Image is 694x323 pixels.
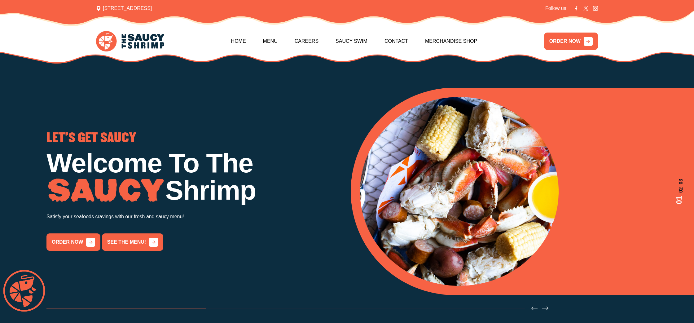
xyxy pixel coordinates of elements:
[46,233,100,251] a: order now
[46,132,136,144] span: LET'S GET SAUCY
[384,28,408,55] a: Contact
[360,97,685,286] div: 1 / 3
[545,5,568,12] span: Follow us:
[231,28,246,55] a: Home
[336,28,367,55] a: Saucy Swim
[96,5,152,12] span: [STREET_ADDRESS]
[46,179,165,203] img: Image
[360,97,559,286] img: Banner Image
[531,305,538,311] button: Previous slide
[263,28,278,55] a: Menu
[544,33,598,50] a: ORDER NOW
[96,31,164,52] img: logo
[542,305,548,311] button: Next slide
[674,179,685,184] span: 03
[674,196,685,204] span: 01
[46,132,343,251] div: 1 / 3
[46,149,343,206] h1: Welcome To The Shrimp
[46,212,343,221] p: Satisfy your seafoods cravings with our fresh and saucy menu!
[102,233,163,251] a: See the menu!
[425,28,477,55] a: Merchandise Shop
[295,28,318,55] a: Careers
[674,187,685,193] span: 02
